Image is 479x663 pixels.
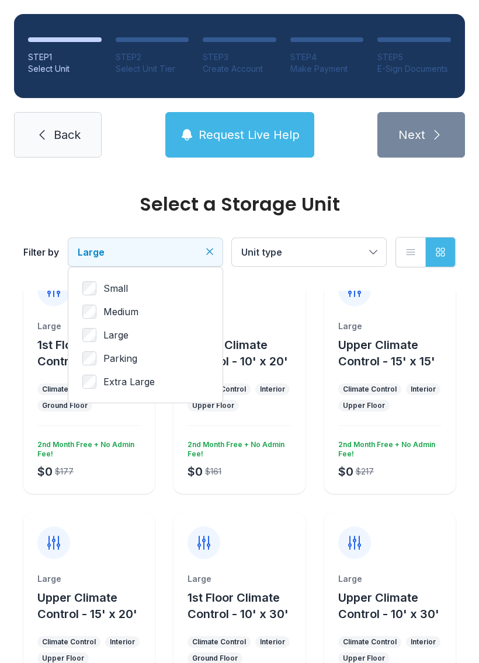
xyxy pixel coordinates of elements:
button: 1st Floor Climate Control - 10' x 20' [37,337,150,369]
button: Upper Climate Control - 15' x 20' [37,589,150,622]
div: STEP 1 [28,51,102,63]
div: $177 [55,466,74,477]
div: STEP 4 [290,51,364,63]
div: Upper Floor [343,401,385,410]
span: 1st Floor Climate Control - 10' x 30' [188,591,289,621]
span: Medium [103,305,138,319]
div: Climate Control [42,385,96,394]
div: Make Payment [290,63,364,75]
span: Large [78,246,105,258]
input: Large [82,328,96,342]
input: Small [82,281,96,295]
div: Large [188,320,291,332]
div: $0 [37,463,53,480]
button: Clear filters [204,246,216,257]
button: Upper Climate Control - 10' x 30' [338,589,451,622]
div: 2nd Month Free + No Admin Fee! [334,435,442,459]
span: Upper Climate Control - 15' x 15' [338,338,435,368]
div: E-Sign Documents [377,63,451,75]
div: Interior [260,637,285,647]
div: Climate Control [42,637,96,647]
div: STEP 5 [377,51,451,63]
span: 1st Floor Climate Control - 10' x 20' [37,338,138,368]
span: Upper Climate Control - 10' x 30' [338,591,439,621]
div: Select Unit [28,63,102,75]
input: Parking [82,351,96,365]
span: Large [103,328,129,342]
input: Extra Large [82,375,96,389]
button: 1st Floor Climate Control - 10' x 30' [188,589,300,622]
div: Interior [110,637,135,647]
span: Next [398,127,425,143]
div: Upper Floor [343,654,385,663]
button: Upper Climate Control - 15' x 15' [338,337,451,369]
span: Unit type [241,246,282,258]
button: Large [68,238,223,266]
span: Request Live Help [199,127,300,143]
div: Select Unit Tier [116,63,189,75]
div: Large [37,573,141,585]
div: Interior [411,385,436,394]
div: Interior [260,385,285,394]
span: Parking [103,351,137,365]
button: Unit type [232,238,386,266]
div: Large [37,320,141,332]
div: Upper Floor [42,654,84,663]
span: Small [103,281,128,295]
span: Upper Climate Control - 15' x 20' [37,591,137,621]
div: Large [338,320,442,332]
div: Interior [411,637,436,647]
div: STEP 2 [116,51,189,63]
div: 2nd Month Free + No Admin Fee! [33,435,141,459]
div: Create Account [203,63,276,75]
div: Climate Control [343,385,397,394]
div: $0 [338,463,353,480]
div: 2nd Month Free + No Admin Fee! [183,435,291,459]
div: Climate Control [343,637,397,647]
div: $161 [205,466,221,477]
div: $0 [188,463,203,480]
span: Extra Large [103,375,155,389]
div: Ground Floor [42,401,88,410]
button: Upper Climate Control - 10' x 20' [188,337,300,369]
div: STEP 3 [203,51,276,63]
div: Large [338,573,442,585]
div: Climate Control [192,637,246,647]
div: Large [188,573,291,585]
div: Ground Floor [192,654,238,663]
span: Back [54,127,81,143]
div: Filter by [23,245,59,259]
div: Upper Floor [192,401,234,410]
input: Medium [82,305,96,319]
div: Select a Storage Unit [23,195,456,214]
div: $217 [356,466,374,477]
span: Upper Climate Control - 10' x 20' [188,338,288,368]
